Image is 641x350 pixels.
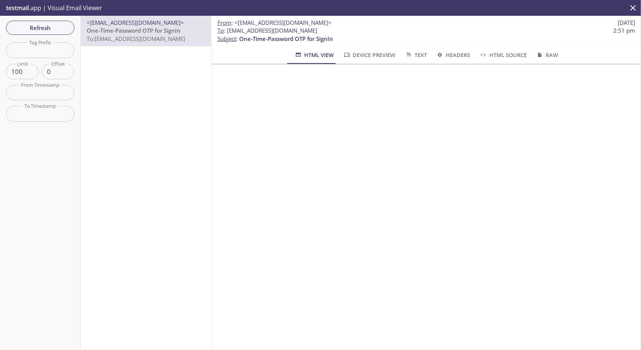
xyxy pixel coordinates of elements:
[618,19,635,27] span: [DATE]
[239,35,333,42] span: One-Time-Password OTP for SignIn
[217,35,236,42] span: Subject
[6,21,74,35] button: Refresh
[81,16,211,46] nav: emails
[613,27,635,35] span: 2:51 pm
[6,4,29,12] span: testmail
[217,27,317,35] span: : [EMAIL_ADDRESS][DOMAIN_NAME]
[12,23,68,33] span: Refresh
[217,19,332,27] span: :
[81,16,211,46] div: <[EMAIL_ADDRESS][DOMAIN_NAME]>One-Time-Password OTP for SignInTo:[EMAIL_ADDRESS][DOMAIN_NAME]
[436,50,470,60] span: Headers
[217,19,231,26] span: From
[294,50,334,60] span: HTML View
[234,19,332,26] span: <[EMAIL_ADDRESS][DOMAIN_NAME]>
[343,50,395,60] span: Device Preview
[479,50,526,60] span: HTML Source
[87,35,185,42] span: To: [EMAIL_ADDRESS][DOMAIN_NAME]
[217,27,635,43] p: :
[87,27,181,34] span: One-Time-Password OTP for SignIn
[536,50,558,60] span: Raw
[405,50,427,60] span: Text
[87,19,184,26] span: <[EMAIL_ADDRESS][DOMAIN_NAME]>
[217,27,224,34] span: To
